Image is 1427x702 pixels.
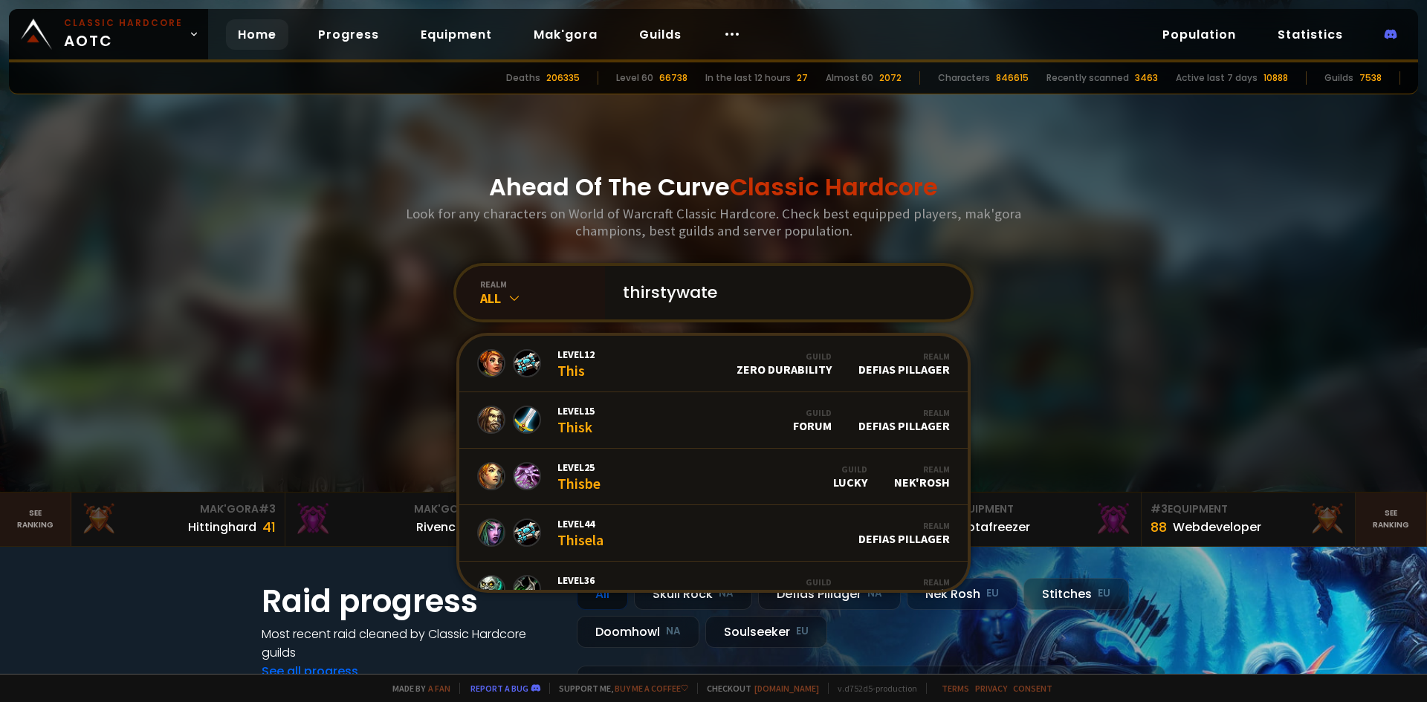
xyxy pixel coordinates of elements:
a: Equipment [409,19,504,50]
a: Level44ThiselaRealmDefias Pillager [459,505,968,562]
span: AOTC [64,16,183,52]
div: Thisfoo [557,573,607,605]
a: Terms [942,683,969,694]
a: Report a bug [470,683,528,694]
a: Privacy [975,683,1007,694]
div: Equipment [936,501,1132,517]
span: Made by [384,683,450,694]
h1: Raid progress [262,578,559,625]
div: Thisk [557,404,595,436]
div: Guild [793,407,832,418]
div: Nek'Rosh [894,464,950,490]
a: Progress [306,19,391,50]
div: Defias Pillager [858,576,950,602]
a: Mak'gora [522,19,609,50]
small: NA [867,586,882,601]
div: Deaths [506,71,540,85]
a: Level15ThiskGuildForumRealmDefias Pillager [459,392,968,449]
a: Classic HardcoreAOTC [9,9,208,59]
div: Lucky [833,464,867,490]
div: Thisela [557,517,604,549]
span: Level 25 [557,461,601,474]
div: This [557,348,595,380]
div: 10888 [1263,71,1288,85]
a: See all progress [262,663,358,680]
div: 88 [1151,517,1167,537]
div: 41 [262,517,276,537]
div: 846615 [996,71,1029,85]
span: Level 44 [557,517,604,530]
a: #3Equipment88Webdeveloper [1142,493,1356,546]
span: Classic Hardcore [730,170,938,204]
div: Realm [894,464,950,475]
a: Consent [1013,683,1052,694]
a: #2Equipment88Notafreezer [928,493,1142,546]
small: NA [666,624,681,639]
a: Population [1151,19,1248,50]
span: Support me, [549,683,688,694]
div: Guild [737,351,832,362]
div: Webdeveloper [1173,518,1261,536]
div: All [480,290,605,307]
div: Mak'Gora [294,501,490,517]
a: a fan [428,683,450,694]
div: Hittinghard [188,518,256,536]
a: Buy me a coffee [615,683,688,694]
div: realm [480,279,605,290]
div: Characters [938,71,990,85]
div: Skull Rock [634,578,752,610]
div: All [577,578,628,610]
small: EU [1098,586,1110,601]
span: # 3 [259,501,276,516]
span: Checkout [697,683,819,694]
div: 7538 [1359,71,1382,85]
div: Realm [858,407,950,418]
div: Guild [769,576,832,588]
div: Notafreezer [959,518,1030,536]
div: Soulseeker [705,616,827,648]
a: Statistics [1266,19,1355,50]
div: Forum [793,407,832,433]
span: # 3 [1151,501,1168,516]
div: 2072 [879,71,902,85]
small: EU [986,586,999,601]
small: Classic Hardcore [64,16,183,30]
input: Search a character... [614,266,953,319]
a: Mak'Gora#3Hittinghard41 [71,493,285,546]
span: v. d752d5 - production [828,683,917,694]
div: Rivench [416,518,463,536]
div: Realm [858,351,950,362]
div: Stitches [1023,578,1129,610]
div: Defias Pillager [858,407,950,433]
h1: Ahead Of The Curve [489,169,938,205]
a: Level36ThisfooGuildCrab GangRealmDefias Pillager [459,562,968,618]
span: Level 12 [557,348,595,361]
div: Defias Pillager [758,578,901,610]
a: [DOMAIN_NAME] [754,683,819,694]
div: Defias Pillager [858,520,950,546]
small: EU [796,624,809,639]
div: Defias Pillager [858,351,950,377]
div: Nek'Rosh [907,578,1017,610]
div: Almost 60 [826,71,873,85]
h4: Most recent raid cleaned by Classic Hardcore guilds [262,625,559,662]
div: 27 [797,71,808,85]
div: Zero Durability [737,351,832,377]
div: Guilds [1324,71,1353,85]
div: 3463 [1135,71,1158,85]
div: 66738 [659,71,687,85]
a: Level25ThisbeGuildLuckyRealmNek'Rosh [459,449,968,505]
span: Level 36 [557,573,607,587]
div: Realm [858,576,950,588]
div: Level 60 [616,71,653,85]
span: Level 15 [557,404,595,417]
div: 206335 [546,71,580,85]
div: Thisbe [557,461,601,493]
a: Level12ThisGuildZero DurabilityRealmDefias Pillager [459,336,968,392]
div: Active last 7 days [1176,71,1258,85]
small: NA [719,586,734,601]
div: Mak'Gora [80,501,276,517]
div: In the last 12 hours [705,71,791,85]
div: Crab Gang [769,576,832,602]
h3: Look for any characters on World of Warcraft Classic Hardcore. Check best equipped players, mak'g... [400,205,1027,239]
